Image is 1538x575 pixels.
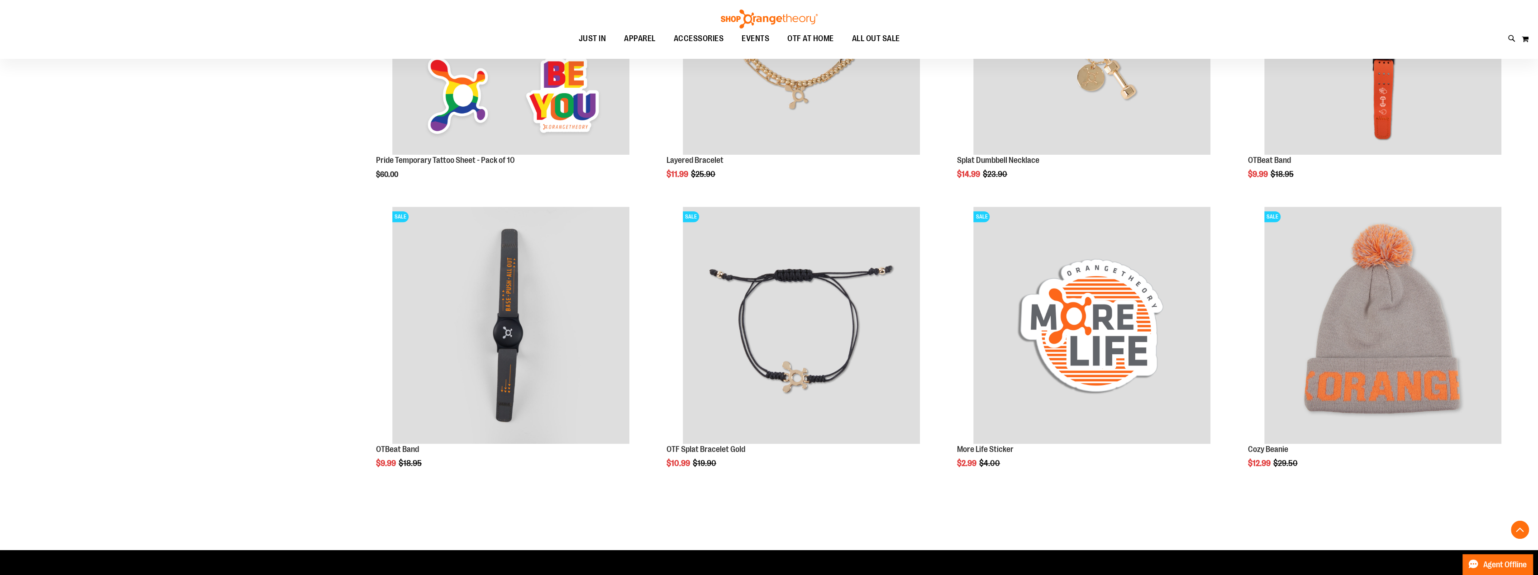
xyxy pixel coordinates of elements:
[691,170,717,179] span: $25.90
[376,156,515,165] a: Pride Temporary Tattoo Sheet - Pack of 10
[376,459,397,468] span: $9.99
[667,156,724,165] a: Layered Bracelet
[1264,207,1501,444] img: Main view of OTF Cozy Scarf Grey
[957,459,978,468] span: $2.99
[683,207,920,444] img: Product image for Splat Bracelet Gold
[667,459,691,468] span: $10.99
[787,29,834,49] span: OTF AT HOME
[957,445,1014,454] a: More Life Sticker
[376,171,400,179] span: $60.00
[1248,445,1288,454] a: Cozy Beanie
[852,29,900,49] span: ALL OUT SALE
[376,445,419,454] a: OTBeat Band
[957,156,1039,165] a: Splat Dumbbell Necklace
[693,459,718,468] span: $19.90
[957,207,1227,445] a: Product image for More Life StickerSALE
[662,202,941,491] div: product
[952,202,1232,491] div: product
[973,211,990,222] span: SALE
[674,29,724,49] span: ACCESSORIES
[399,459,423,468] span: $18.95
[376,207,646,445] a: OTBeat BandSALE
[957,170,981,179] span: $14.99
[1264,211,1281,222] span: SALE
[579,29,606,49] span: JUST IN
[624,29,656,49] span: APPAREL
[983,170,1009,179] span: $23.90
[683,211,699,222] span: SALE
[1248,207,1518,445] a: Main view of OTF Cozy Scarf GreySALE
[973,207,1210,444] img: Product image for More Life Sticker
[371,202,651,491] div: product
[1248,170,1269,179] span: $9.99
[667,170,690,179] span: $11.99
[1462,554,1533,575] button: Agent Offline
[667,445,745,454] a: OTF Splat Bracelet Gold
[1243,202,1522,491] div: product
[667,207,937,445] a: Product image for Splat Bracelet GoldSALE
[1483,561,1527,569] span: Agent Offline
[719,10,819,29] img: Shop Orangetheory
[392,207,629,444] img: OTBeat Band
[1270,170,1295,179] span: $18.95
[742,29,769,49] span: EVENTS
[1273,459,1299,468] span: $29.50
[1511,521,1529,539] button: Back To Top
[392,211,409,222] span: SALE
[1248,156,1290,165] a: OTBeat Band
[1248,459,1271,468] span: $12.99
[979,459,1001,468] span: $4.00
